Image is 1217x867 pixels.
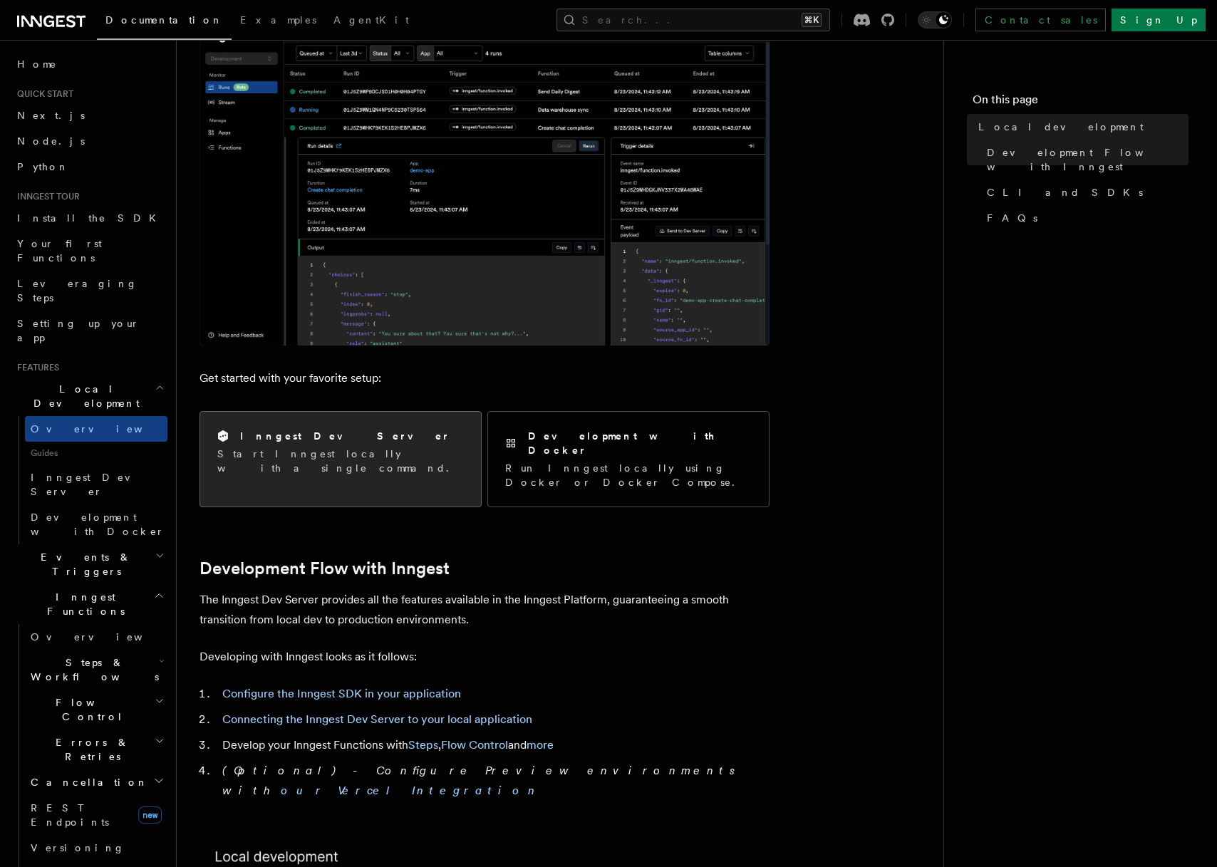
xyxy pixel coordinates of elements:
li: Develop your Inngest Functions with , and [218,735,770,755]
span: Development Flow with Inngest [987,145,1188,174]
span: Steps & Workflows [25,655,159,684]
span: AgentKit [333,14,409,26]
span: FAQs [987,211,1037,225]
span: Local development [978,120,1144,134]
a: Python [11,154,167,180]
a: Leveraging Steps [11,271,167,311]
span: new [138,806,162,824]
a: Development with DockerRun Inngest locally using Docker or Docker Compose. [487,411,770,507]
img: The Inngest Dev Server on the Functions page [200,4,770,346]
span: Quick start [11,88,73,100]
span: Next.js [17,110,85,121]
a: Configure the Inngest SDK in your application [222,687,461,700]
a: our Vercel Integration [281,784,540,797]
a: Development Flow with Inngest [200,559,450,578]
button: Search...⌘K [556,9,830,31]
span: Guides [25,442,167,464]
span: Inngest tour [11,191,80,202]
span: Setting up your app [17,318,140,343]
a: Home [11,51,167,77]
button: Events & Triggers [11,544,167,584]
a: AgentKit [325,4,418,38]
h2: Development with Docker [528,429,752,457]
span: Inngest Functions [11,590,154,618]
p: Get started with your favorite setup: [200,368,770,388]
span: CLI and SDKs [987,185,1143,199]
a: Install the SDK [11,205,167,231]
a: Development Flow with Inngest [981,140,1188,180]
p: Start Inngest locally with a single command. [217,447,464,475]
span: Overview [31,631,177,643]
span: Home [17,57,57,71]
span: REST Endpoints [31,802,109,828]
span: Development with Docker [31,512,165,537]
a: Contact sales [975,9,1106,31]
a: CLI and SDKs [981,180,1188,205]
a: Development with Docker [25,504,167,544]
a: Your first Functions [11,231,167,271]
a: Local development [973,114,1188,140]
span: Features [11,362,59,373]
button: Cancellation [25,769,167,795]
button: Inngest Functions [11,584,167,624]
button: Errors & Retries [25,730,167,769]
a: more [527,738,554,752]
button: Flow Control [25,690,167,730]
a: Connecting the Inngest Dev Server to your local application [222,712,532,726]
a: Steps [408,738,438,752]
a: Flow Control [441,738,508,752]
p: Run Inngest locally using Docker or Docker Compose. [505,461,752,489]
a: Sign Up [1112,9,1206,31]
a: REST Endpointsnew [25,795,167,835]
a: Node.js [11,128,167,154]
a: Versioning [25,835,167,861]
a: Overview [25,624,167,650]
span: Local Development [11,382,155,410]
div: Local Development [11,416,167,544]
button: Local Development [11,376,167,416]
a: Setting up your app [11,311,167,351]
a: Inngest Dev Server [25,464,167,504]
button: Steps & Workflows [25,650,167,690]
span: Overview [31,423,177,435]
span: Python [17,161,69,172]
kbd: ⌘K [802,13,822,27]
span: Events & Triggers [11,550,155,578]
span: Examples [240,14,316,26]
span: Versioning [31,842,125,853]
em: (Optional) - Configure Preview environments with [222,764,743,797]
span: Node.js [17,135,85,147]
span: Inngest Dev Server [31,472,152,497]
p: The Inngest Dev Server provides all the features available in the Inngest Platform, guaranteeing ... [200,590,770,630]
h2: Inngest Dev Server [240,429,450,443]
span: Your first Functions [17,238,102,264]
a: Documentation [97,4,232,40]
span: Documentation [105,14,223,26]
a: FAQs [981,205,1188,231]
a: Inngest Dev ServerStart Inngest locally with a single command. [200,411,482,507]
h4: On this page [973,91,1188,114]
a: Overview [25,416,167,442]
span: Leveraging Steps [17,278,138,303]
span: Cancellation [25,775,148,789]
button: Toggle dark mode [918,11,952,28]
span: Install the SDK [17,212,165,224]
a: Examples [232,4,325,38]
a: Next.js [11,103,167,128]
span: Errors & Retries [25,735,155,764]
p: Developing with Inngest looks as it follows: [200,647,770,667]
span: Flow Control [25,695,155,724]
